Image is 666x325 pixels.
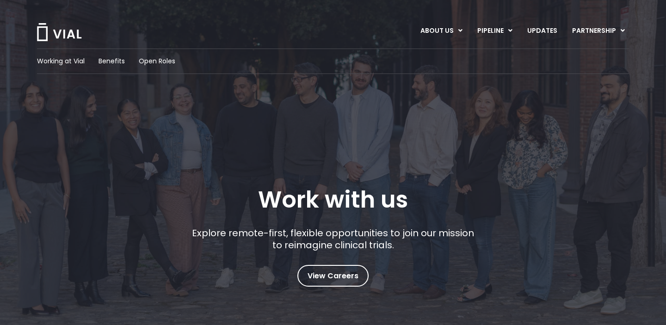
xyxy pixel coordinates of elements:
a: Benefits [99,56,125,66]
a: PIPELINEMenu Toggle [470,23,519,39]
a: View Careers [297,265,369,287]
a: ABOUT USMenu Toggle [413,23,469,39]
img: Vial Logo [36,23,82,41]
a: Working at Vial [37,56,85,66]
a: PARTNERSHIPMenu Toggle [565,23,632,39]
p: Explore remote-first, flexible opportunities to join our mission to reimagine clinical trials. [189,227,478,251]
span: View Careers [308,270,358,282]
h1: Work with us [258,186,408,213]
a: Open Roles [139,56,175,66]
a: UPDATES [520,23,564,39]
